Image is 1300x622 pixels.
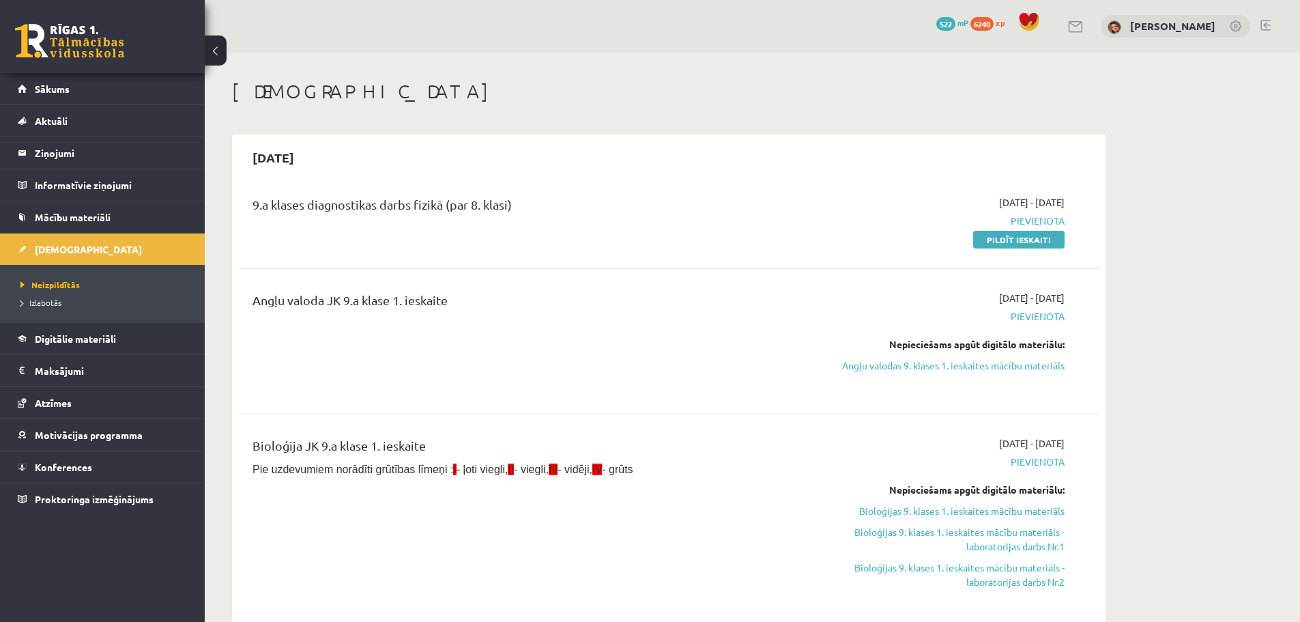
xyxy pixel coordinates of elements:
[807,525,1065,554] a: Bioloģijas 9. klases 1. ieskaites mācību materiāls - laboratorijas darbs Nr.1
[35,429,143,441] span: Motivācijas programma
[20,279,191,291] a: Neizpildītās
[807,561,1065,589] a: Bioloģijas 9. klases 1. ieskaites mācību materiāls - laboratorijas darbs Nr.2
[1108,20,1121,34] img: Kendija Anete Kraukle
[807,504,1065,518] a: Bioloģijas 9. klases 1. ieskaites mācību materiāls
[18,169,188,201] a: Informatīvie ziņojumi
[18,137,188,169] a: Ziņojumi
[996,17,1005,28] span: xp
[20,297,61,308] span: Izlabotās
[18,323,188,354] a: Digitālie materiāli
[1130,19,1215,33] a: [PERSON_NAME]
[18,355,188,386] a: Maksājumi
[20,279,80,290] span: Neizpildītās
[35,333,116,345] span: Digitālie materiāli
[957,17,968,28] span: mP
[592,464,602,475] span: IV
[35,397,72,409] span: Atzīmes
[18,105,188,137] a: Aktuāli
[807,214,1065,228] span: Pievienota
[35,461,92,473] span: Konferences
[35,115,68,127] span: Aktuāli
[35,355,188,386] legend: Maksājumi
[18,73,188,104] a: Sākums
[999,436,1065,451] span: [DATE] - [DATE]
[252,464,633,475] span: Pie uzdevumiem norādīti grūtības līmeņi : - ļoti viegli, - viegli, - vidēji, - grūts
[252,195,787,221] div: 9.a klases diagnostikas darbs fizikā (par 8. klasi)
[18,451,188,483] a: Konferences
[35,83,70,95] span: Sākums
[232,80,1106,103] h1: [DEMOGRAPHIC_DATA]
[453,464,456,475] span: I
[807,337,1065,352] div: Nepieciešams apgūt digitālo materiālu:
[35,169,188,201] legend: Informatīvie ziņojumi
[970,17,994,31] span: 6240
[807,358,1065,373] a: Angļu valodas 9. klases 1. ieskaites mācību materiāls
[973,231,1065,249] a: Pildīt ieskaiti
[936,17,968,28] a: 522 mP
[18,234,188,265] a: [DEMOGRAPHIC_DATA]
[807,483,1065,497] div: Nepieciešams apgūt digitālo materiālu:
[35,493,154,505] span: Proktoringa izmēģinājums
[936,17,955,31] span: 522
[252,436,787,462] div: Bioloģija JK 9.a klase 1. ieskaite
[999,195,1065,210] span: [DATE] - [DATE]
[807,455,1065,469] span: Pievienota
[549,464,558,475] span: III
[35,243,142,255] span: [DEMOGRAPHIC_DATA]
[35,137,188,169] legend: Ziņojumi
[970,17,1011,28] a: 6240 xp
[18,483,188,515] a: Proktoringa izmēģinājums
[508,464,514,475] span: II
[20,296,191,309] a: Izlabotās
[239,141,308,173] h2: [DATE]
[18,387,188,419] a: Atzīmes
[807,309,1065,324] span: Pievienota
[999,291,1065,305] span: [DATE] - [DATE]
[252,291,787,316] div: Angļu valoda JK 9.a klase 1. ieskaite
[35,211,111,223] span: Mācību materiāli
[18,419,188,451] a: Motivācijas programma
[18,201,188,233] a: Mācību materiāli
[15,24,124,58] a: Rīgas 1. Tālmācības vidusskola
